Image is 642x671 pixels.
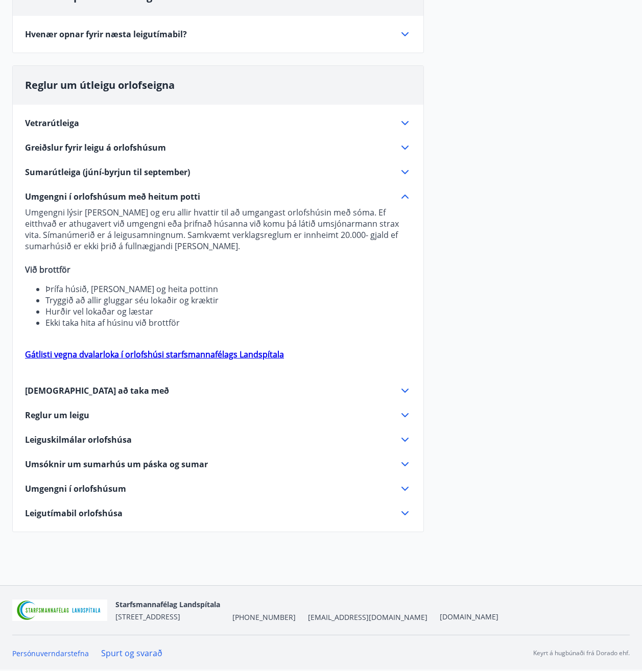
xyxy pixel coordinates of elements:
img: 55zIgFoyM5pksCsVQ4sUOj1FUrQvjI8pi0QwpkWm.png [12,600,107,621]
span: Vetrarútleiga [25,117,79,129]
li: Ekki taka hita af húsinu við brottför [45,317,411,328]
div: Leiguskilmálar orlofshúsa [25,434,411,446]
div: Umgengni í orlofshúsum með heitum potti [25,190,411,203]
p: Keyrt á hugbúnaði frá Dorado ehf. [533,649,630,658]
span: [EMAIL_ADDRESS][DOMAIN_NAME] [308,612,427,622]
li: Þrífa húsið, [PERSON_NAME] og heita pottinn [45,283,411,295]
span: [DEMOGRAPHIC_DATA] að taka með [25,385,169,396]
div: [DEMOGRAPHIC_DATA] að taka með [25,385,411,397]
li: Tryggið að allir gluggar séu lokaðir og kræktir [45,295,411,306]
span: Umgengni í orlofshúsum með heitum potti [25,191,200,202]
span: Leiguskilmálar orlofshúsa [25,434,132,445]
span: [STREET_ADDRESS] [115,612,180,621]
p: Umgengni lýsir [PERSON_NAME] og eru allir hvattir til að umgangast orlofshúsin með sóma. Ef eitth... [25,207,411,252]
div: Umgengni í orlofshúsum með heitum potti [25,203,411,372]
a: [DOMAIN_NAME] [440,612,498,621]
span: Sumarútleiga (júní-byrjun til september) [25,166,190,178]
div: Sumarútleiga (júní-byrjun til september) [25,166,411,178]
span: Reglur um útleigu orlofseigna [25,78,175,92]
a: Gátlisti vegna dvalarloka í orlofshúsi starfsmannafélags Landspítala [25,349,284,360]
span: Starfsmannafélag Landspítala [115,600,220,609]
strong: Við brottför [25,264,70,275]
span: Umgengni í orlofshúsum [25,483,126,494]
div: Umgengni í orlofshúsum [25,483,411,495]
li: Hurðir vel lokaðar og læstar [45,306,411,317]
div: Hvenær opnar fyrir næsta leigutímabil? [25,28,411,40]
div: Umsóknir um sumarhús um páska og sumar [25,458,411,470]
span: Greiðslur fyrir leigu á orlofshúsum [25,142,166,153]
div: Vetrarútleiga [25,117,411,129]
span: Umsóknir um sumarhús um páska og sumar [25,459,208,470]
span: Leigutímabil orlofshúsa [25,508,123,519]
span: Reglur um leigu [25,410,89,421]
div: Leigutímabil orlofshúsa [25,507,411,519]
div: Reglur um leigu [25,409,411,421]
a: Persónuverndarstefna [12,649,89,658]
span: Hvenær opnar fyrir næsta leigutímabil? [25,29,187,40]
a: Spurt og svarað [101,648,162,659]
span: [PHONE_NUMBER] [232,612,296,622]
div: Greiðslur fyrir leigu á orlofshúsum [25,141,411,154]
